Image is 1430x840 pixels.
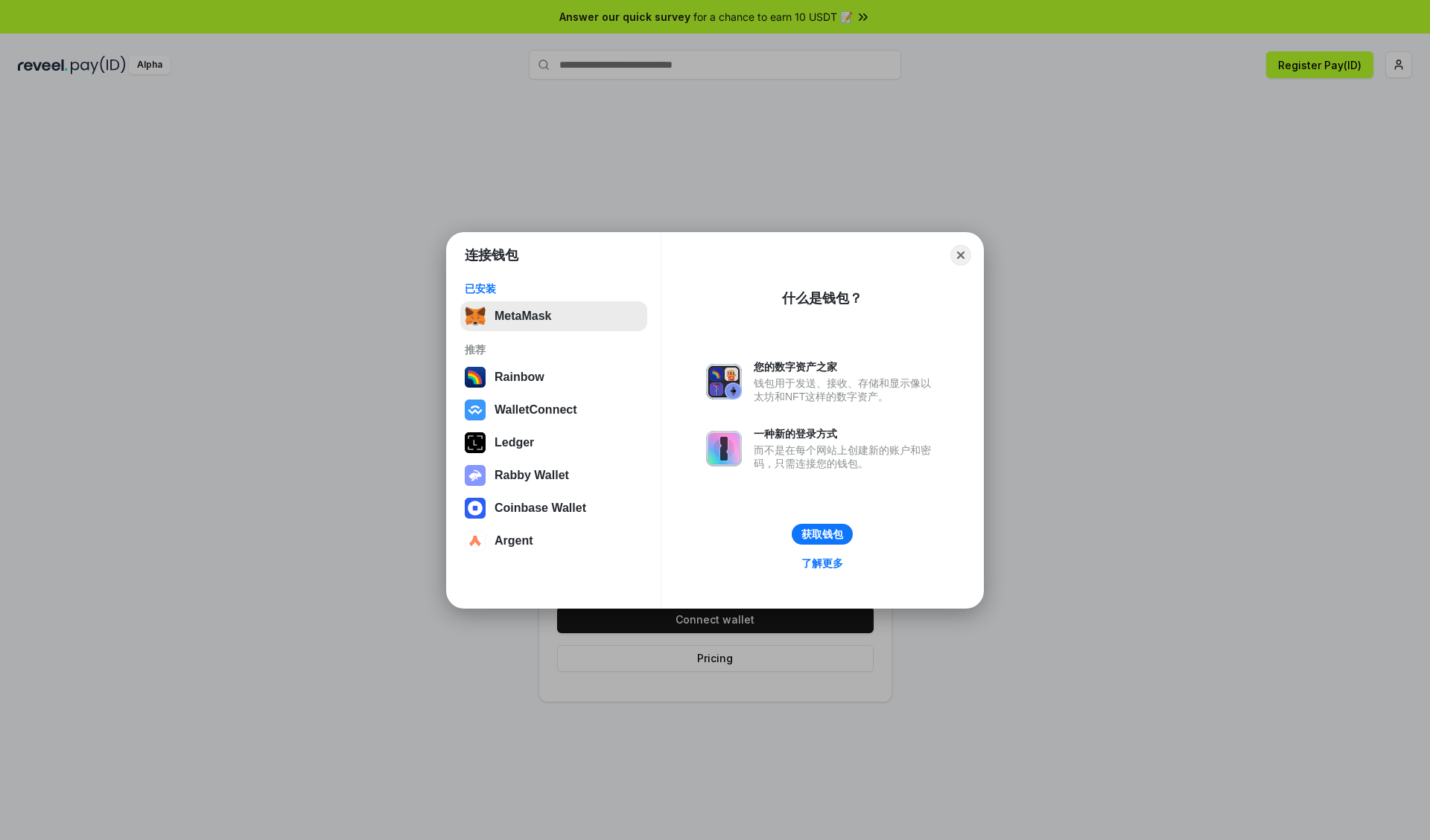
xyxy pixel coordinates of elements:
[495,310,551,323] div: MetaMask
[460,493,647,523] button: Coinbase Wallet
[495,436,534,449] div: Ledger
[706,364,742,400] img: svg+xml,%3Csvg%20xmlns%3D%22http%3A%2F%2Fwww.w3.org%2F2000%2Fsvg%22%20fill%3D%22none%22%20viewBox...
[792,554,852,573] a: 了解更多
[950,245,971,266] button: Close
[460,428,647,458] button: Ledger
[782,289,862,307] div: 什么是钱包？
[465,282,643,295] div: 已安装
[460,301,647,331] button: MetaMask
[495,403,577,417] div: WalletConnect
[465,367,486,388] img: svg+xml,%3Csvg%20width%3D%22120%22%20height%3D%22120%22%20viewBox%3D%220%200%20120%20120%22%20fil...
[460,461,647,490] button: Rabby Wallet
[465,498,486,519] img: svg+xml,%3Csvg%20width%3D%2228%22%20height%3D%2228%22%20viewBox%3D%220%200%2028%2028%22%20fill%3D...
[465,246,518,264] h1: 连接钱包
[801,557,843,570] div: 了解更多
[754,443,938,470] div: 而不是在每个网站上创建新的账户和密码，只需连接您的钱包。
[495,469,569,482] div: Rabby Wallet
[465,400,486,420] img: svg+xml,%3Csvg%20width%3D%2228%22%20height%3D%2228%22%20viewBox%3D%220%200%2028%2028%22%20fill%3D...
[495,534,533,548] div: Argent
[495,501,586,515] div: Coinbase Wallet
[460,526,647,556] button: Argent
[465,432,486,453] img: svg+xml,%3Csvg%20xmlns%3D%22http%3A%2F%2Fwww.w3.org%2F2000%2Fsvg%22%20width%3D%2228%22%20height%3...
[754,427,938,440] div: 一种新的登录方式
[460,362,647,392] button: Rainbow
[465,343,643,356] div: 推荐
[801,528,843,541] div: 获取钱包
[465,465,486,486] img: svg+xml,%3Csvg%20xmlns%3D%22http%3A%2F%2Fwww.w3.org%2F2000%2Fsvg%22%20fill%3D%22none%22%20viewBox...
[460,395,647,425] button: WalletConnect
[465,306,486,327] img: svg+xml,%3Csvg%20fill%3D%22none%22%20height%3D%2233%22%20viewBox%3D%220%200%2035%2033%22%20width%...
[495,371,544,384] div: Rainbow
[706,431,742,467] img: svg+xml,%3Csvg%20xmlns%3D%22http%3A%2F%2Fwww.w3.org%2F2000%2Fsvg%22%20fill%3D%22none%22%20viewBox...
[754,360,938,373] div: 您的数字资产之家
[792,524,853,545] button: 获取钱包
[754,376,938,403] div: 钱包用于发送、接收、存储和显示像以太坊和NFT这样的数字资产。
[465,530,486,551] img: svg+xml,%3Csvg%20width%3D%2228%22%20height%3D%2228%22%20viewBox%3D%220%200%2028%2028%22%20fill%3D...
